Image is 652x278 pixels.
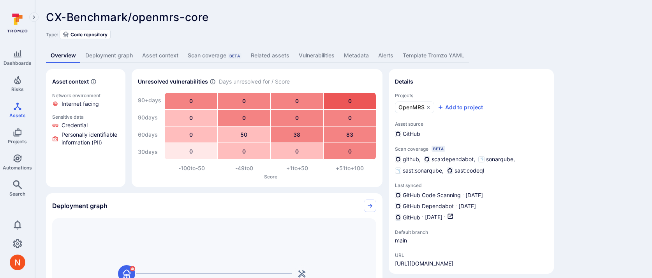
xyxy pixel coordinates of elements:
[294,48,339,63] a: Vulnerabilities
[324,164,377,172] div: +51 to +100
[271,164,324,172] div: +1 to +50
[218,164,271,172] div: -49 to 0
[188,52,241,59] div: Scan coverage
[165,110,217,126] div: 0
[425,213,442,221] span: [DATE]
[374,48,398,63] a: Alerts
[424,155,474,163] div: sca:dependabot
[395,237,457,244] span: main
[165,143,217,159] div: 0
[395,155,419,163] div: github
[4,60,32,66] span: Dashboards
[432,146,445,152] div: Beta
[9,191,25,197] span: Search
[52,131,119,146] li: Personally identifiable information (PII)
[165,164,218,172] div: -100 to -50
[210,78,216,86] span: Number of vulnerabilities in status ‘Open’ ‘Triaged’ and ‘In process’ divided by score and scanne...
[51,91,121,109] a: Click to view evidence
[447,166,484,175] div: sast:codeql
[395,252,453,258] span: URL
[324,143,376,159] div: 0
[52,93,119,98] p: Network environment
[395,229,457,235] span: Default branch
[395,146,428,152] span: Scan coverage
[46,48,641,63] div: Asset tabs
[271,93,323,109] div: 0
[81,48,137,63] a: Deployment graph
[395,166,442,175] div: sast:sonarqube
[324,127,376,143] div: 83
[52,114,119,120] p: Sensitive data
[395,102,434,113] a: OpenMRS
[138,127,161,143] div: 60 days
[52,121,119,129] li: Credential
[165,127,217,143] div: 0
[52,100,119,108] li: Internet facing
[324,110,376,126] div: 0
[395,93,548,98] span: Projects
[398,103,425,111] span: OpenMRS
[46,193,382,218] div: Collapse
[339,48,374,63] a: Metadata
[8,139,27,144] span: Projects
[31,14,37,21] i: Expand navigation menu
[447,213,453,221] a: Open in GitHub dashboard
[138,144,161,160] div: 30 days
[395,130,420,138] div: GitHub
[138,93,161,108] div: 90+ days
[137,48,183,63] a: Asset context
[46,11,209,24] span: CX-Benchmark/openmrs-core
[51,112,121,148] a: Click to view evidence
[138,78,208,86] h2: Unresolved vulnerabilities
[478,155,513,163] div: sonarqube
[218,143,270,159] div: 0
[165,174,376,180] p: Score
[90,78,97,85] svg: Automatically discovered context associated with the asset
[218,93,270,109] div: 0
[398,48,469,63] a: Template Tromzo YAML
[462,191,464,199] p: ·
[52,202,107,210] h2: Deployment graph
[165,93,217,109] div: 0
[444,213,446,221] p: ·
[138,110,161,125] div: 90 days
[52,78,89,86] h2: Asset context
[395,78,413,86] h2: Details
[458,202,476,210] span: [DATE]
[218,110,270,126] div: 0
[10,255,25,270] div: Neeren Patki
[3,165,32,171] span: Automations
[228,53,241,59] div: Beta
[271,127,323,143] div: 38
[10,255,25,270] img: ACg8ocIprwjrgDQnDsNSk9Ghn5p5-B8DpAKWoJ5Gi9syOE4K59tr4Q=s96-c
[395,260,453,267] a: [URL][DOMAIN_NAME]
[46,48,81,63] a: Overview
[455,202,457,210] p: ·
[29,12,39,22] button: Expand navigation menu
[465,191,483,199] span: [DATE]
[422,213,423,221] p: ·
[46,32,58,37] span: Type:
[70,32,107,37] span: Code repository
[11,86,24,92] span: Risks
[403,191,461,199] span: GitHub Code Scanning
[437,103,483,111] button: Add to project
[395,182,548,188] span: Last synced
[219,78,290,86] span: Days unresolved for / Score
[218,127,270,143] div: 50
[271,143,323,159] div: 0
[324,93,376,109] div: 0
[271,110,323,126] div: 0
[246,48,294,63] a: Related assets
[395,121,548,127] span: Asset source
[9,112,26,118] span: Assets
[403,202,454,210] span: GitHub Dependabot
[403,214,420,221] span: GitHub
